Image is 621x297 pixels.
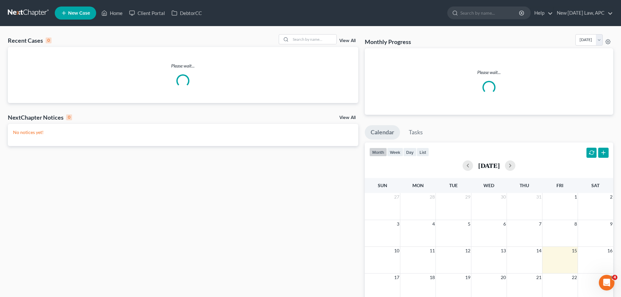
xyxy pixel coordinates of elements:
span: 28 [429,193,436,201]
span: 4 [612,275,617,280]
span: 18 [429,274,436,281]
span: 13 [500,247,507,255]
span: Tue [449,183,458,188]
button: list [417,148,429,156]
span: 10 [393,247,400,255]
span: Sat [591,183,599,188]
span: 29 [465,193,471,201]
span: Mon [412,183,424,188]
p: Please wait... [370,69,608,76]
p: Please wait... [8,63,358,69]
span: 5 [467,220,471,228]
a: DebtorCC [168,7,205,19]
span: 15 [571,247,578,255]
span: Wed [483,183,494,188]
span: 9 [609,220,613,228]
h2: [DATE] [478,162,500,169]
span: 2 [609,193,613,201]
span: New Case [68,11,90,16]
span: 12 [465,247,471,255]
a: Help [531,7,553,19]
span: Thu [520,183,529,188]
h3: Monthly Progress [365,38,411,46]
span: 6 [503,220,507,228]
span: 4 [432,220,436,228]
span: 14 [536,247,542,255]
span: 31 [536,193,542,201]
span: 16 [607,247,613,255]
span: 8 [574,220,578,228]
span: 23 [607,274,613,281]
div: NextChapter Notices [8,113,72,121]
span: 30 [500,193,507,201]
button: month [369,148,387,156]
span: 22 [571,274,578,281]
input: Search by name... [291,35,336,44]
a: View All [339,38,356,43]
span: 1 [574,193,578,201]
span: Sun [378,183,387,188]
iframe: Intercom live chat [599,275,614,290]
div: Recent Cases [8,37,52,44]
input: Search by name... [460,7,520,19]
a: Calendar [365,125,400,140]
span: 11 [429,247,436,255]
span: 27 [393,193,400,201]
button: week [387,148,403,156]
span: 3 [396,220,400,228]
a: Tasks [403,125,429,140]
span: 21 [536,274,542,281]
span: 17 [393,274,400,281]
span: Fri [556,183,563,188]
a: View All [339,115,356,120]
span: 20 [500,274,507,281]
div: 0 [66,114,72,120]
a: Client Portal [126,7,168,19]
a: Home [98,7,126,19]
p: No notices yet! [13,129,353,136]
button: day [403,148,417,156]
span: 19 [465,274,471,281]
span: 7 [538,220,542,228]
div: 0 [46,37,52,43]
a: New [DATE] Law, APC [554,7,613,19]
